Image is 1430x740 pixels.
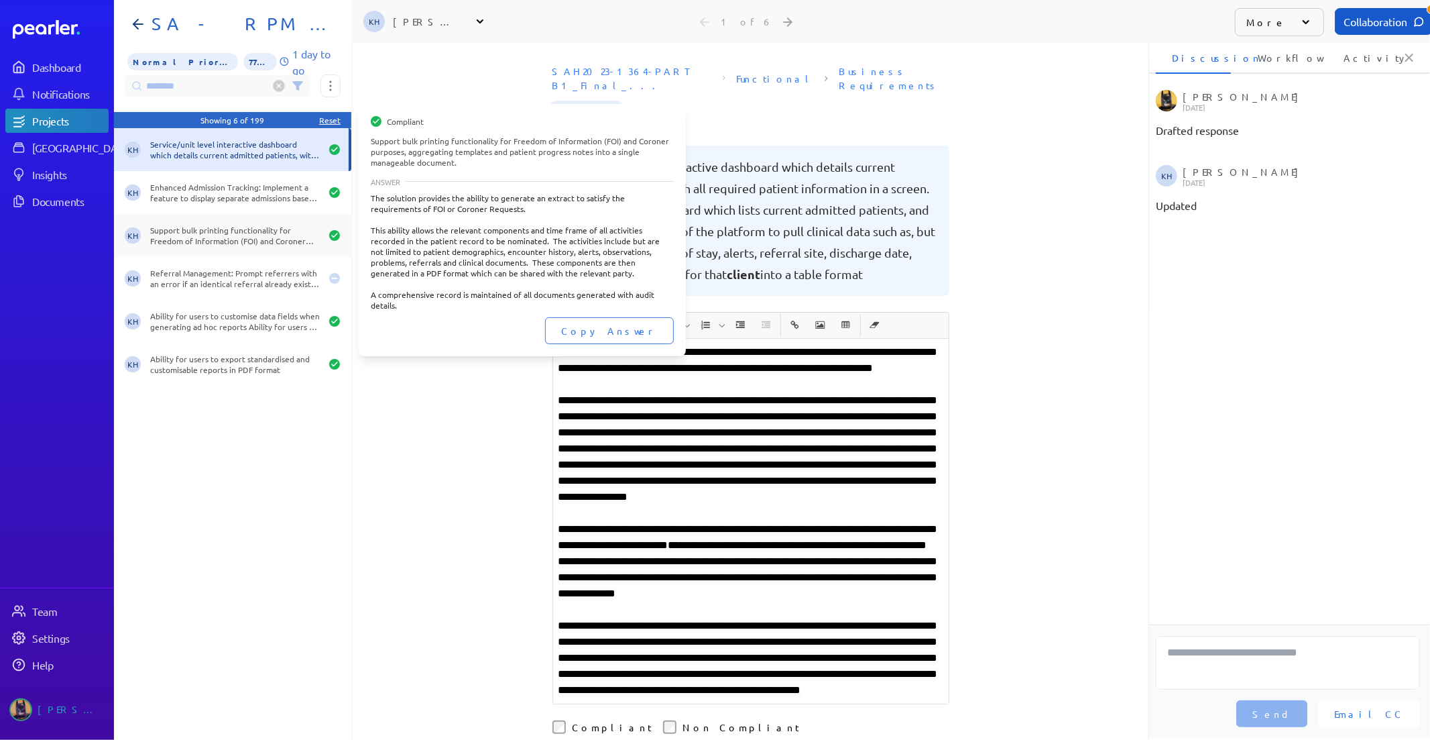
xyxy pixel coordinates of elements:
div: Settings [32,631,107,645]
li: Activity [1327,42,1403,74]
button: Insert link [784,314,807,337]
div: Projects [32,114,107,127]
span: Kaye Hocking [125,142,141,158]
span: Insert Ordered List [694,314,727,337]
div: Ability for users to export standardised and customisable reports in PDF format [150,354,320,375]
a: Team [5,599,109,623]
span: 77% of Questions Completed [243,53,277,70]
h1: SA - RPM - Part B1 [146,13,330,35]
span: Kaye Hocking [125,227,141,244]
span: client [727,266,761,282]
span: Section: Business Requirements [833,59,954,98]
div: Documents [32,195,107,208]
button: Send [1236,700,1307,727]
label: Non Compliant [683,721,800,734]
div: Service/unit level interactive dashboard which details current admitted patients, with all requir... [150,139,320,160]
div: [GEOGRAPHIC_DATA] [32,141,132,154]
div: Reset [319,115,341,125]
div: Ability for users to customise data fields when generating ad hoc reports Ability for users to ou... [150,311,320,332]
div: [PERSON_NAME] [1183,165,1416,187]
li: Discussion [1156,42,1231,74]
div: [PERSON_NAME] [393,15,460,28]
a: [GEOGRAPHIC_DATA] [5,136,109,160]
div: Drafted response [1156,122,1420,138]
button: Clear Formatting [863,314,886,337]
button: Email CC [1318,700,1420,727]
span: Decrease Indent [754,314,778,337]
span: Clear Formatting [863,314,887,337]
span: Insert Image [809,314,833,337]
div: Enhanced Admission Tracking: Implement a feature to display separate admissions based on service ... [150,182,320,203]
span: Compliant [387,116,424,127]
label: Compliant [573,721,652,734]
p: [DATE] [1183,103,1416,111]
pre: Service/unit level interactive dashboard which details current admitted patients, with all requir... [563,156,939,285]
span: Send [1252,707,1291,721]
button: Increase Indent [729,314,752,337]
span: Kaye Hocking [125,356,141,372]
a: Tung Nguyen's photo[PERSON_NAME] [5,693,109,727]
div: Notifications [32,87,107,101]
span: Kaye Hocking [125,184,141,201]
a: Settings [5,626,109,650]
span: Increase Indent [729,314,753,337]
div: The solution provides the ability to generate an extract to satisfy the requirements of FOI or Co... [371,193,674,311]
div: Updated [1156,197,1420,213]
p: 1 day to go [292,46,341,78]
span: Kaye Hocking [125,313,141,329]
span: Copy Answer [561,324,658,337]
span: ANSWER [371,178,400,186]
a: Help [5,653,109,677]
a: Notifications [5,82,109,106]
div: 1 of 6 [721,15,773,28]
div: Team [32,604,107,618]
span: Sheet: Functional [731,66,819,91]
div: [PERSON_NAME] [1183,90,1416,111]
img: Tung Nguyen [1156,90,1177,111]
span: Email CC [1334,707,1404,721]
div: Support bulk printing functionality for Freedom of Information (FOI) and Coroner purposes, aggreg... [371,136,674,168]
span: Document: SAH2023-1364-PART B1_Final_Alcidion response.xlsx [547,59,717,98]
a: Projects [5,109,109,133]
div: Showing 6 of 199 [201,115,265,125]
span: Insert table [834,314,858,337]
span: Insert link [783,314,807,337]
p: [DATE] [1183,178,1416,187]
span: Kaye Hocking [1156,165,1177,187]
span: Kaye Hocking [125,270,141,286]
a: Dashboard [5,55,109,79]
li: Workflow [1242,42,1317,74]
a: Dashboard [13,20,109,39]
button: Insert Ordered List [695,314,717,337]
div: Referral Management: Prompt referrers with an error if an identical referral already exists to pr... [150,268,320,289]
a: Documents [5,189,109,213]
span: Priority [127,53,238,70]
button: Insert table [835,314,857,337]
div: [PERSON_NAME] [38,698,105,721]
div: Support bulk printing functionality for Freedom of Information (FOI) and Coroner purposes, aggreg... [150,225,320,246]
div: Dashboard [32,60,107,74]
div: Help [32,658,107,672]
button: Copy Answer [545,317,674,344]
div: Insights [32,168,107,181]
img: Tung Nguyen [9,698,32,721]
span: Importance Essential [550,101,623,114]
span: Kaye Hocking [363,11,385,32]
a: Insights [5,162,109,187]
p: More [1246,15,1286,29]
button: Insert Image [809,314,832,337]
